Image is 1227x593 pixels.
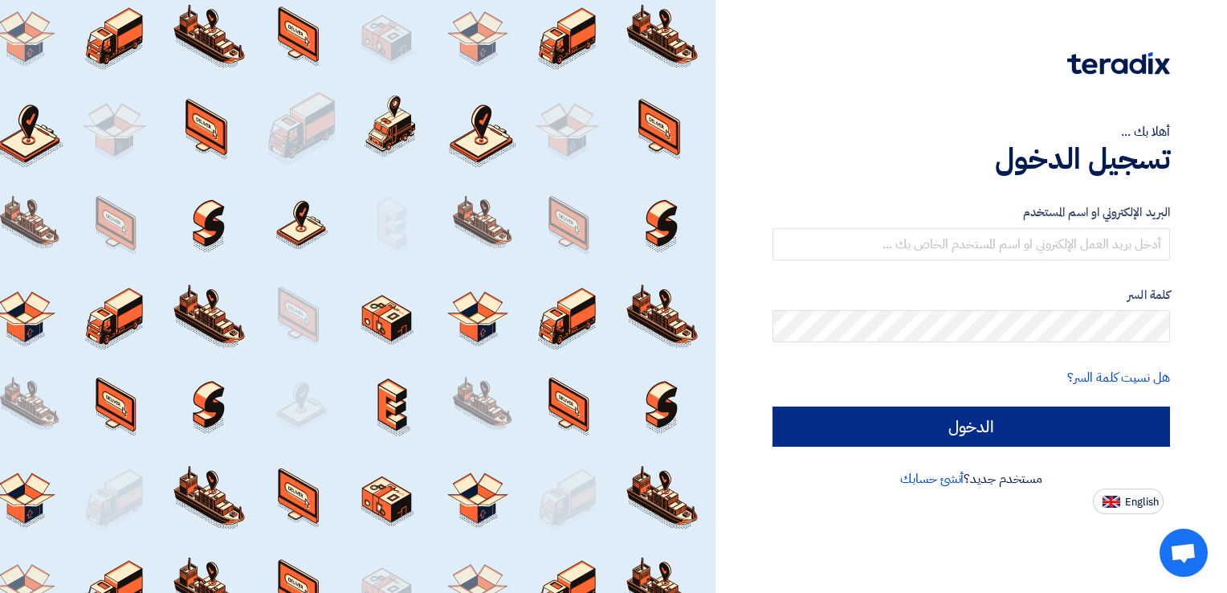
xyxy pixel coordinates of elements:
label: كلمة السر [772,286,1170,305]
div: مستخدم جديد؟ [772,469,1170,489]
h1: تسجيل الدخول [772,141,1170,177]
a: أنشئ حسابك [900,469,964,489]
label: البريد الإلكتروني او اسم المستخدم [772,203,1170,222]
img: en-US.png [1103,496,1120,508]
img: Teradix logo [1067,52,1170,75]
button: English [1093,489,1164,514]
input: الدخول [772,407,1170,447]
a: هل نسيت كلمة السر؟ [1067,368,1170,387]
span: English [1125,497,1159,508]
div: أهلا بك ... [772,122,1170,141]
div: Open chat [1160,529,1208,577]
input: أدخل بريد العمل الإلكتروني او اسم المستخدم الخاص بك ... [772,228,1170,260]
